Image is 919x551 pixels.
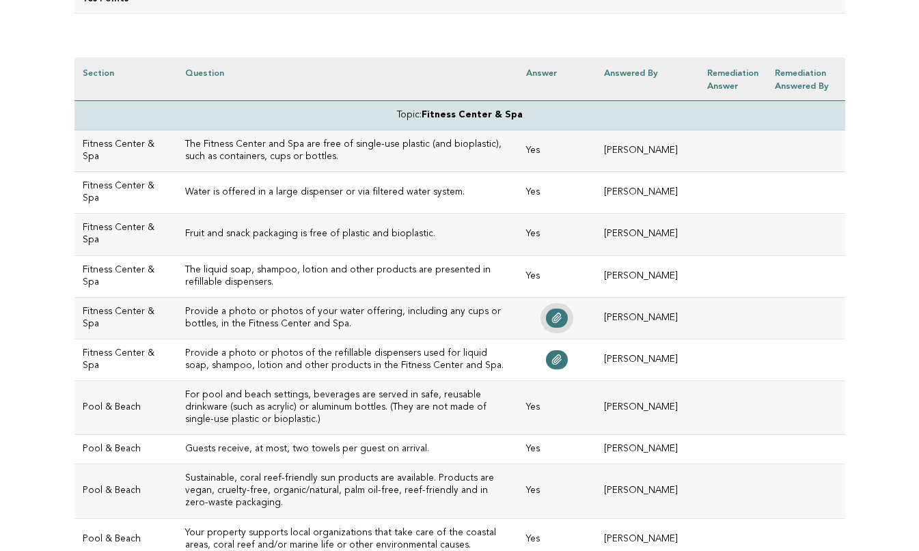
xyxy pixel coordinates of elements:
[518,130,596,172] td: Yes
[74,172,177,214] td: Fitness Center & Spa
[185,472,510,509] h3: Sustainable, coral reef-friendly sun products are available. Products are vegan, cruelty-free, or...
[518,214,596,255] td: Yes
[422,111,523,119] strong: Fitness Center & Spa
[596,297,700,339] td: [PERSON_NAME]
[518,255,596,297] td: Yes
[596,255,700,297] td: [PERSON_NAME]
[596,339,700,380] td: [PERSON_NAME]
[699,57,767,101] th: Remediation Answer
[767,57,845,101] th: Remediation Answered by
[185,389,510,426] h3: For pool and beach settings, beverages are served in safe, reusable drinkware (such as acrylic) o...
[74,130,177,172] td: Fitness Center & Spa
[74,435,177,464] td: Pool & Beach
[74,57,177,101] th: Section
[74,297,177,339] td: Fitness Center & Spa
[596,464,700,518] td: [PERSON_NAME]
[185,348,510,372] h3: Provide a photo or photos of the refillable dispensers used for liquid soap, shampoo, lotion and ...
[518,381,596,435] td: Yes
[185,139,510,163] h3: The Fitness Center and Spa are free of single-use plastic (and bioplastic), such as containers, c...
[596,435,700,464] td: [PERSON_NAME]
[518,57,596,101] th: Answer
[74,255,177,297] td: Fitness Center & Spa
[185,264,510,289] h3: The liquid soap, shampoo, lotion and other products are presented in refillable dispensers.
[177,57,518,101] th: Question
[596,172,700,214] td: [PERSON_NAME]
[185,228,510,240] h3: Fruit and snack packaging is free of plastic and bioplastic.
[185,306,510,330] h3: Provide a photo or photos of your water offering, including any cups or bottles, in the Fitness C...
[596,214,700,255] td: [PERSON_NAME]
[74,464,177,518] td: Pool & Beach
[185,443,510,455] h3: Guests receive, at most, two towels per guest on arrival.
[185,186,510,199] h3: Water is offered in a large dispenser or via filtered water system.
[74,214,177,255] td: Fitness Center & Spa
[518,464,596,518] td: Yes
[596,381,700,435] td: [PERSON_NAME]
[518,435,596,464] td: Yes
[596,57,700,101] th: Answered by
[596,130,700,172] td: [PERSON_NAME]
[518,172,596,214] td: Yes
[74,381,177,435] td: Pool & Beach
[74,339,177,380] td: Fitness Center & Spa
[74,100,845,130] td: Topic:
